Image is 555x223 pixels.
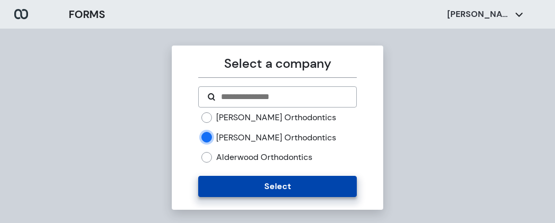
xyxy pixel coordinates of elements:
[216,132,336,144] label: [PERSON_NAME] Orthodontics
[216,151,312,163] label: Alderwood Orthodontics
[198,176,356,197] button: Select
[198,54,356,73] p: Select a company
[69,6,105,22] h3: FORMS
[216,112,336,123] label: [PERSON_NAME] Orthodontics
[220,91,347,103] input: Search
[447,8,511,20] p: [PERSON_NAME]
